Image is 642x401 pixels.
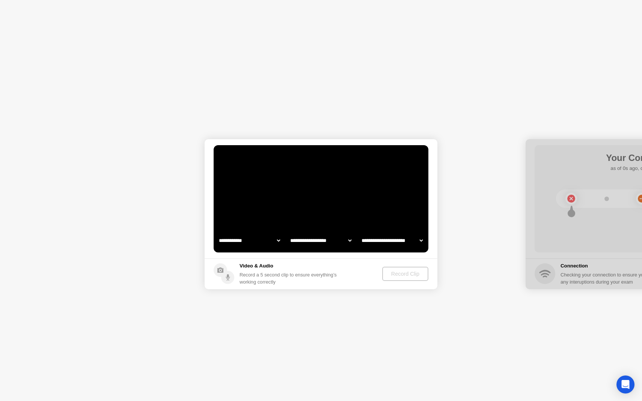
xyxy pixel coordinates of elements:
[240,262,340,270] h5: Video & Audio
[240,271,340,285] div: Record a 5 second clip to ensure everything’s working correctly
[289,233,353,248] select: Available speakers
[385,271,425,277] div: Record Clip
[360,233,424,248] select: Available microphones
[616,375,634,393] div: Open Intercom Messenger
[217,233,282,248] select: Available cameras
[382,267,428,281] button: Record Clip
